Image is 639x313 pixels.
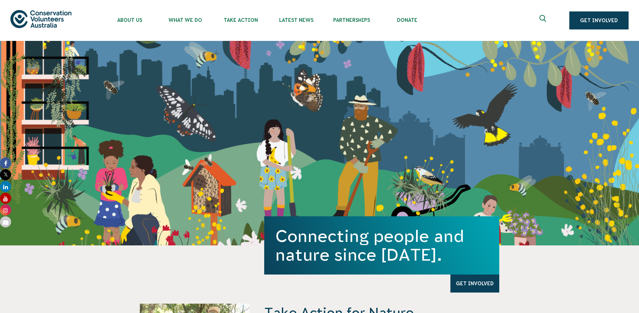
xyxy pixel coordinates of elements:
[275,227,488,264] h1: Connecting people and nature since [DATE].
[10,10,71,28] img: logo.svg
[157,17,213,23] span: What We Do
[539,15,548,26] span: Expand search box
[324,17,379,23] span: Partnerships
[213,17,268,23] span: Take Action
[379,17,435,23] span: Donate
[450,275,499,293] a: Get Involved
[535,12,552,29] button: Expand search box Close search box
[268,17,324,23] span: Latest News
[102,17,157,23] span: About Us
[569,11,629,29] a: Get Involved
